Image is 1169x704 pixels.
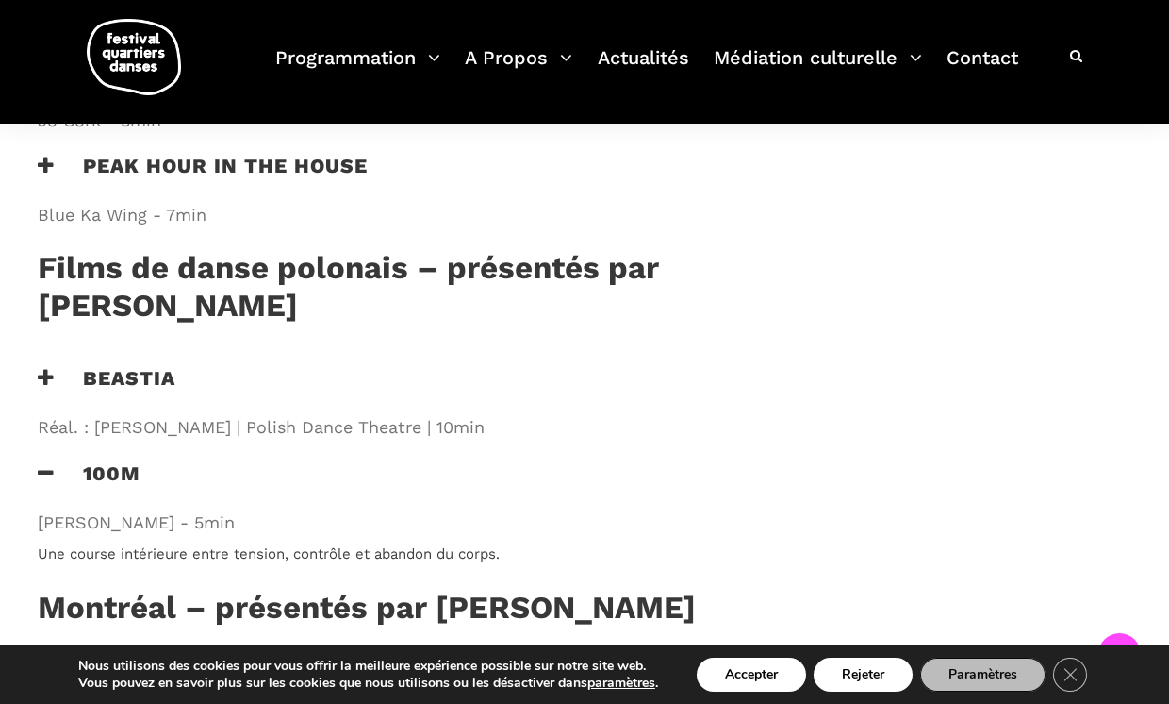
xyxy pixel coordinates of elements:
[78,658,658,675] p: Nous utilisons des cookies pour vous offrir la meilleure expérience possible sur notre site web.
[38,461,140,509] h3: 100m
[587,675,655,692] button: paramètres
[598,42,689,97] a: Actualités
[920,658,1046,692] button: Paramètres
[697,658,806,692] button: Accepter
[275,42,440,97] a: Programmation
[38,366,175,413] h3: Beastia
[38,414,731,442] span: Réal. : [PERSON_NAME] | Polish Dance Theatre | 10min
[947,42,1018,97] a: Contact
[38,545,500,562] span: Une course intérieure entre tension, contrôle et abandon du corps.
[714,42,922,97] a: Médiation culturelle
[465,42,572,97] a: A Propos
[38,589,696,636] h3: Montréal – présentés par [PERSON_NAME]
[1053,658,1087,692] button: Close GDPR Cookie Banner
[78,675,658,692] p: Vous pouvez en savoir plus sur les cookies que nous utilisons ou les désactiver dans .
[38,202,731,229] span: Blue Ka Wing - 7min
[38,154,368,201] h3: Peak Hour in the House
[814,658,913,692] button: Rejeter
[38,510,731,537] span: [PERSON_NAME] - 5min
[87,19,181,95] img: logo-fqd-med
[38,249,731,324] h3: Films de danse polonais – présentés par [PERSON_NAME]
